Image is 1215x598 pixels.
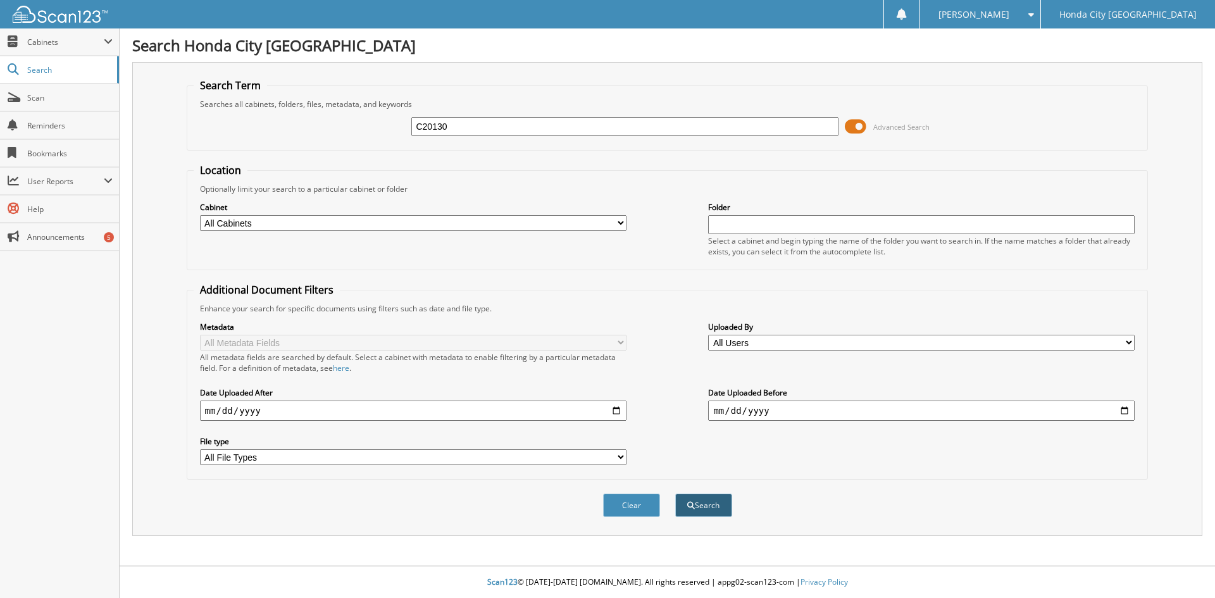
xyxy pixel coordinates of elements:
[200,401,626,421] input: start
[27,176,104,187] span: User Reports
[675,494,732,517] button: Search
[194,303,1142,314] div: Enhance your search for specific documents using filters such as date and file type.
[194,78,267,92] legend: Search Term
[27,92,113,103] span: Scan
[200,202,626,213] label: Cabinet
[873,122,930,132] span: Advanced Search
[194,99,1142,109] div: Searches all cabinets, folders, files, metadata, and keywords
[333,363,349,373] a: here
[27,65,111,75] span: Search
[120,567,1215,598] div: © [DATE]-[DATE] [DOMAIN_NAME]. All rights reserved | appg02-scan123-com |
[938,11,1009,18] span: [PERSON_NAME]
[200,352,626,373] div: All metadata fields are searched by default. Select a cabinet with metadata to enable filtering b...
[27,204,113,215] span: Help
[1152,537,1215,598] iframe: Chat Widget
[194,163,247,177] legend: Location
[708,401,1135,421] input: end
[194,184,1142,194] div: Optionally limit your search to a particular cabinet or folder
[194,283,340,297] legend: Additional Document Filters
[200,321,626,332] label: Metadata
[487,576,518,587] span: Scan123
[708,235,1135,257] div: Select a cabinet and begin typing the name of the folder you want to search in. If the name match...
[27,120,113,131] span: Reminders
[27,148,113,159] span: Bookmarks
[708,202,1135,213] label: Folder
[708,321,1135,332] label: Uploaded By
[104,232,114,242] div: 5
[200,436,626,447] label: File type
[13,6,108,23] img: scan123-logo-white.svg
[708,387,1135,398] label: Date Uploaded Before
[132,35,1202,56] h1: Search Honda City [GEOGRAPHIC_DATA]
[27,37,104,47] span: Cabinets
[1059,11,1197,18] span: Honda City [GEOGRAPHIC_DATA]
[200,387,626,398] label: Date Uploaded After
[27,232,113,242] span: Announcements
[603,494,660,517] button: Clear
[801,576,848,587] a: Privacy Policy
